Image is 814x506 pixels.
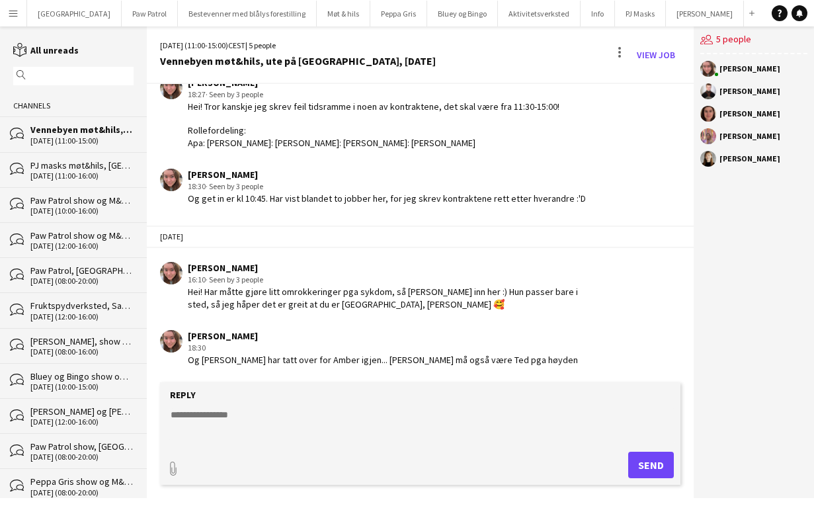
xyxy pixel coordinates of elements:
button: [GEOGRAPHIC_DATA] [27,1,122,26]
div: Paw Patrol show og M&H i [PERSON_NAME], [DATE] [30,230,134,241]
div: PJ masks møt&hils, [GEOGRAPHIC_DATA], [DATE] [30,159,134,171]
div: Paw Patrol show, [GEOGRAPHIC_DATA], [DATE] [30,441,134,452]
button: Send [628,452,674,478]
div: Paw Patrol show og M&H i Horten, [DATE] [30,194,134,206]
div: Paw Patrol, [GEOGRAPHIC_DATA], 3 x show, [PERSON_NAME] M&H [30,265,134,276]
label: Reply [170,389,196,401]
div: [PERSON_NAME] [719,155,780,163]
button: PJ Masks [615,1,666,26]
a: All unreads [13,44,79,56]
div: Peppa Gris show og M&H, [PERSON_NAME] [DATE] [30,476,134,487]
button: Møt & hils [317,1,370,26]
div: [DATE] (10:00-16:00) [30,206,134,216]
div: Bluey og Bingo show og M&H, [GEOGRAPHIC_DATA], [DATE] [30,370,134,382]
div: [DATE] (12:00-16:00) [30,312,134,321]
span: · Seen by 3 people [206,274,263,284]
div: Hei! Har måtte gjøre litt omrokkeringer pga sykdom, så [PERSON_NAME] inn her :) Hun passer bare i... [188,286,598,310]
div: [PERSON_NAME] [188,169,586,181]
div: [PERSON_NAME] [719,132,780,140]
div: [DATE] (10:00-15:00) [30,382,134,392]
div: Og [PERSON_NAME] har tatt over for Amber igjen... [PERSON_NAME] må også være Ted pga høyden [188,354,578,366]
button: Bestevenner med blålys forestilling [178,1,317,26]
div: Vennebyen møt&hils, ute på [GEOGRAPHIC_DATA], [DATE] [160,55,436,67]
button: Info [581,1,615,26]
div: 18:27 [188,89,559,101]
a: View Job [631,44,680,65]
div: Og get in er kl 10:45. Har vist blandet to jobber her, for jeg skrev kontraktene rett etter hvera... [188,192,586,204]
div: [DATE] (08:00-16:00) [30,347,134,357]
span: · Seen by 3 people [206,89,263,99]
div: [DATE] (12:00-16:00) [30,241,134,251]
div: Fruktspydverksted, Sandvika storsenter 18. oktober [30,300,134,312]
div: [DATE] (12:00-16:00) [30,417,134,427]
div: [DATE] (11:00-15:00) | 5 people [160,40,436,52]
button: Aktivitetsverksted [498,1,581,26]
div: [DATE] (08:00-20:00) [30,452,134,462]
span: · Seen by 3 people [206,181,263,191]
div: [DATE] (11:00-15:00) [30,136,134,146]
span: CEST [228,40,245,50]
button: Peppa Gris [370,1,427,26]
div: 18:30 [188,181,586,192]
div: [PERSON_NAME], show og M&H i Sogndal, avreise fredag kveld [30,335,134,347]
div: [PERSON_NAME] [719,87,780,95]
div: [PERSON_NAME] [188,262,598,274]
div: 18:30 [188,342,578,354]
div: Hei! Tror kanskje jeg skrev feil tidsramme i noen av kontraktene, det skal være fra 11:30-15:00! ... [188,101,559,149]
div: [DATE] (08:00-20:00) [30,488,134,497]
div: [PERSON_NAME] og [PERSON_NAME], møt&hils på [GEOGRAPHIC_DATA], [DATE] [30,405,134,417]
button: [PERSON_NAME] [666,1,744,26]
div: 5 people [700,26,807,54]
button: Bluey og Bingo [427,1,498,26]
div: 16:10 [188,274,598,286]
div: [PERSON_NAME] [188,330,578,342]
div: Vennebyen møt&hils, ute på [GEOGRAPHIC_DATA], [DATE] [30,124,134,136]
div: [DATE] [147,226,694,248]
div: [PERSON_NAME] [719,65,780,73]
div: [DATE] (11:00-16:00) [30,171,134,181]
div: [PERSON_NAME] [719,110,780,118]
div: [DATE] (08:00-20:00) [30,276,134,286]
button: Paw Patrol [122,1,178,26]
